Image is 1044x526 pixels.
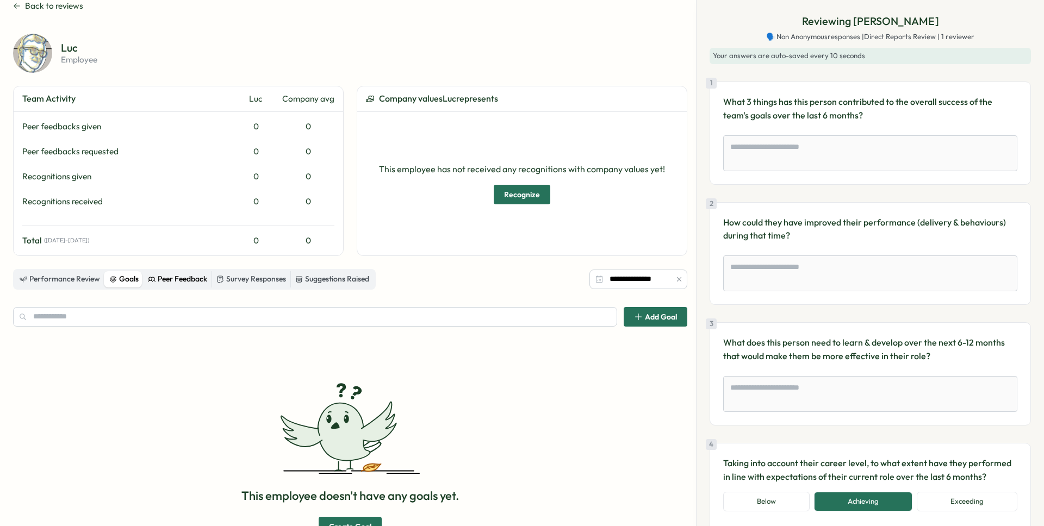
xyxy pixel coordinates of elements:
[723,336,1017,363] p: What does this person need to learn & develop over the next 6-12 months that would make them be m...
[766,32,974,42] span: 🗣️ Non Anonymous responses | Direct Reports Review | 1 reviewer
[282,235,334,247] div: 0
[379,162,665,176] p: This employee has not received any recognitions with company values yet!
[22,146,230,158] div: Peer feedbacks requested
[295,273,369,285] div: Suggestions Raised
[13,34,52,73] img: Luc
[282,121,334,133] div: 0
[917,492,1017,511] button: Exceeding
[61,55,97,64] p: employee
[504,185,540,204] span: Recognize
[706,318,717,329] div: 3
[802,13,939,30] p: Reviewing [PERSON_NAME]
[814,492,912,511] button: Achieving
[109,273,139,285] div: Goals
[22,171,230,183] div: Recognitions given
[282,196,334,208] div: 0
[234,235,278,247] div: 0
[22,235,42,247] span: Total
[723,95,1017,122] p: What 3 things has this person contributed to the overall success of the team's goals over the las...
[22,121,230,133] div: Peer feedbacks given
[282,93,334,105] div: Company avg
[713,51,865,60] span: Your answers are auto-saved every 10 seconds
[723,492,810,511] button: Below
[44,237,89,244] span: ( [DATE] - [DATE] )
[148,273,207,285] div: Peer Feedback
[706,439,717,450] div: 4
[234,171,278,183] div: 0
[241,487,459,504] p: This employee doesn't have any goals yet.
[706,198,717,209] div: 2
[379,92,498,105] span: Company values Luc represents
[645,313,677,321] span: Add Goal
[22,196,230,208] div: Recognitions received
[282,171,334,183] div: 0
[624,307,687,327] button: Add Goal
[723,456,1017,484] p: Taking into account their career level, to what extent have they performed in line with expectati...
[494,185,550,204] button: Recognize
[234,196,278,208] div: 0
[61,42,97,53] p: Luc
[22,92,230,105] div: Team Activity
[216,273,286,285] div: Survey Responses
[234,121,278,133] div: 0
[706,78,717,89] div: 1
[723,216,1017,243] p: How could they have improved their performance (delivery & behaviours) during that time?
[234,93,278,105] div: Luc
[234,146,278,158] div: 0
[20,273,100,285] div: Performance Review
[282,146,334,158] div: 0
